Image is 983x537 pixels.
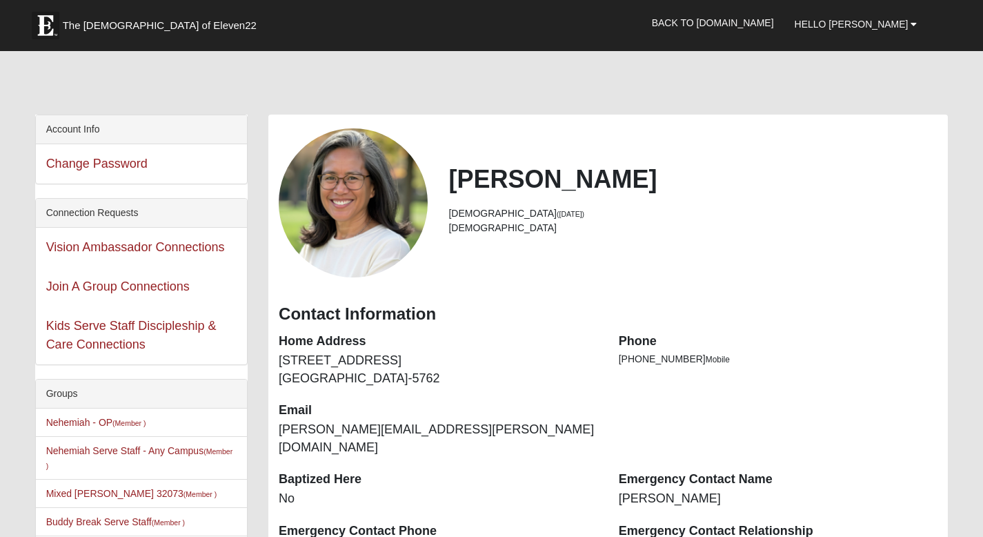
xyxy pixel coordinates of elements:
[46,516,185,527] a: Buddy Break Serve Staff(Member )
[46,417,146,428] a: Nehemiah - OP(Member )
[46,445,233,471] a: Nehemiah Serve Staff - Any Campus(Member )
[279,421,598,456] dd: [PERSON_NAME][EMAIL_ADDRESS][PERSON_NAME][DOMAIN_NAME]
[36,199,247,228] div: Connection Requests
[36,380,247,409] div: Groups
[279,333,598,351] dt: Home Address
[279,471,598,489] dt: Baptized Here
[706,355,730,364] span: Mobile
[619,333,938,351] dt: Phone
[112,419,146,427] small: (Member )
[784,7,928,41] a: Hello [PERSON_NAME]
[448,206,937,221] li: [DEMOGRAPHIC_DATA]
[279,352,598,387] dd: [STREET_ADDRESS] [GEOGRAPHIC_DATA]-5762
[63,19,257,32] span: The [DEMOGRAPHIC_DATA] of Eleven22
[152,518,185,527] small: (Member )
[557,210,584,218] small: ([DATE])
[46,280,190,293] a: Join A Group Connections
[279,402,598,420] dt: Email
[36,115,247,144] div: Account Info
[279,195,428,209] a: View Fullsize Photo
[279,490,598,508] dd: No
[619,352,938,367] li: [PHONE_NUMBER]
[25,5,301,39] a: The [DEMOGRAPHIC_DATA] of Eleven22
[448,164,937,194] h2: [PERSON_NAME]
[795,19,908,30] span: Hello [PERSON_NAME]
[619,490,938,508] dd: [PERSON_NAME]
[46,488,217,499] a: Mixed [PERSON_NAME] 32073(Member )
[448,221,937,235] li: [DEMOGRAPHIC_DATA]
[183,490,217,498] small: (Member )
[46,240,225,254] a: Vision Ambassador Connections
[642,6,784,40] a: Back to [DOMAIN_NAME]
[46,157,148,170] a: Change Password
[46,319,217,351] a: Kids Serve Staff Discipleship & Care Connections
[279,304,937,324] h3: Contact Information
[619,471,938,489] dt: Emergency Contact Name
[32,12,59,39] img: Eleven22 logo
